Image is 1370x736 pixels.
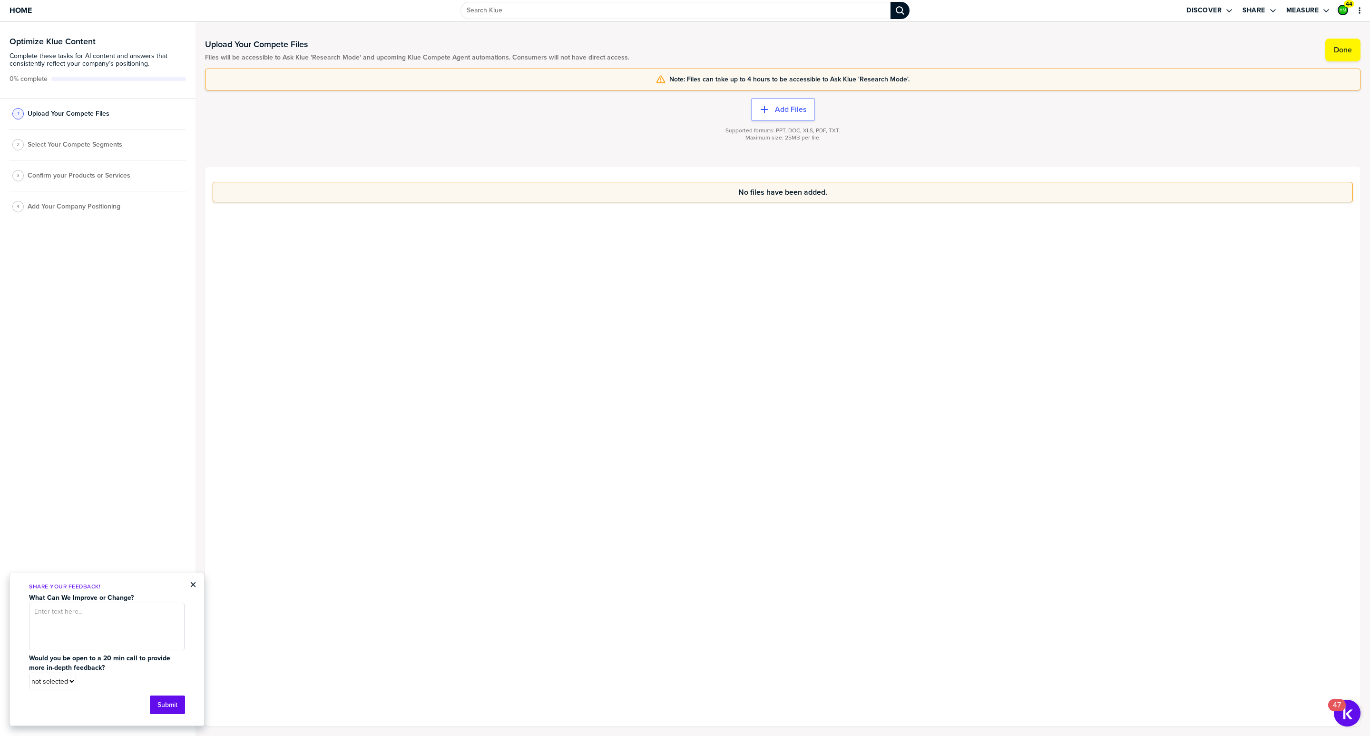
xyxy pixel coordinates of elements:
[890,2,910,19] div: Search Klue
[18,110,19,117] span: 1
[745,134,821,141] span: Maximum size: 25MB per file.
[1333,705,1341,717] div: 47
[1338,5,1348,15] div: Haadia Mir
[1286,6,1319,15] label: Measure
[205,54,629,61] span: Files will be accessible to Ask Klue 'Research Mode' and upcoming Klue Compete Agent automations....
[29,653,172,673] strong: Would you be open to a 20 min call to provide more in-depth feedback?
[669,76,910,83] span: Note: Files can take up to 4 hours to be accessible to Ask Klue 'Research Mode'.
[738,188,827,196] span: No files have been added.
[1334,45,1352,55] label: Done
[1186,6,1222,15] label: Discover
[29,583,185,591] p: Share Your Feedback!
[1337,4,1349,16] a: Edit Profile
[1334,700,1360,726] button: Open Resource Center, 47 new notifications
[190,579,196,590] button: Close
[10,52,186,68] span: Complete these tasks for AI content and answers that consistently reflect your company’s position...
[28,203,120,210] span: Add Your Company Positioning
[28,110,109,118] span: Upload Your Compete Files
[775,105,806,114] label: Add Files
[1346,0,1352,8] span: 44
[725,127,840,134] span: Supported formats: PPT, DOC, XLS, PDF, TXT.
[1339,6,1347,14] img: 793f136a0a312f0f9edf512c0c141413-sml.png
[29,593,134,603] strong: What Can We Improve or Change?
[10,37,186,46] h3: Optimize Klue Content
[205,39,629,50] h1: Upload Your Compete Files
[10,75,48,83] span: Active
[1243,6,1265,15] label: Share
[17,141,20,148] span: 2
[28,172,130,179] span: Confirm your Products or Services
[10,6,32,14] span: Home
[17,203,20,210] span: 4
[17,172,20,179] span: 3
[460,2,890,19] input: Search Klue
[150,696,185,714] button: Submit
[28,141,122,149] span: Select Your Compete Segments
